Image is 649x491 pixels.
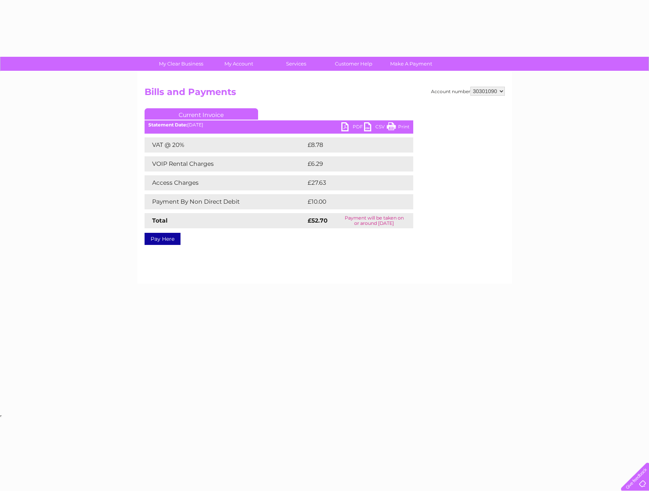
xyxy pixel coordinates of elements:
[341,122,364,133] a: PDF
[207,57,270,71] a: My Account
[335,213,413,228] td: Payment will be taken on or around [DATE]
[380,57,442,71] a: Make A Payment
[265,57,327,71] a: Services
[145,108,258,120] a: Current Invoice
[150,57,212,71] a: My Clear Business
[145,233,181,245] a: Pay Here
[145,156,306,171] td: VOIP Rental Charges
[306,194,398,209] td: £10.00
[308,217,328,224] strong: £52.70
[322,57,385,71] a: Customer Help
[145,122,413,128] div: [DATE]
[364,122,387,133] a: CSV
[387,122,409,133] a: Print
[145,137,306,153] td: VAT @ 20%
[306,137,395,153] td: £8.78
[148,122,187,128] b: Statement Date:
[145,175,306,190] td: Access Charges
[145,194,306,209] td: Payment By Non Direct Debit
[306,156,395,171] td: £6.29
[145,87,505,101] h2: Bills and Payments
[431,87,505,96] div: Account number
[152,217,168,224] strong: Total
[306,175,398,190] td: £27.63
